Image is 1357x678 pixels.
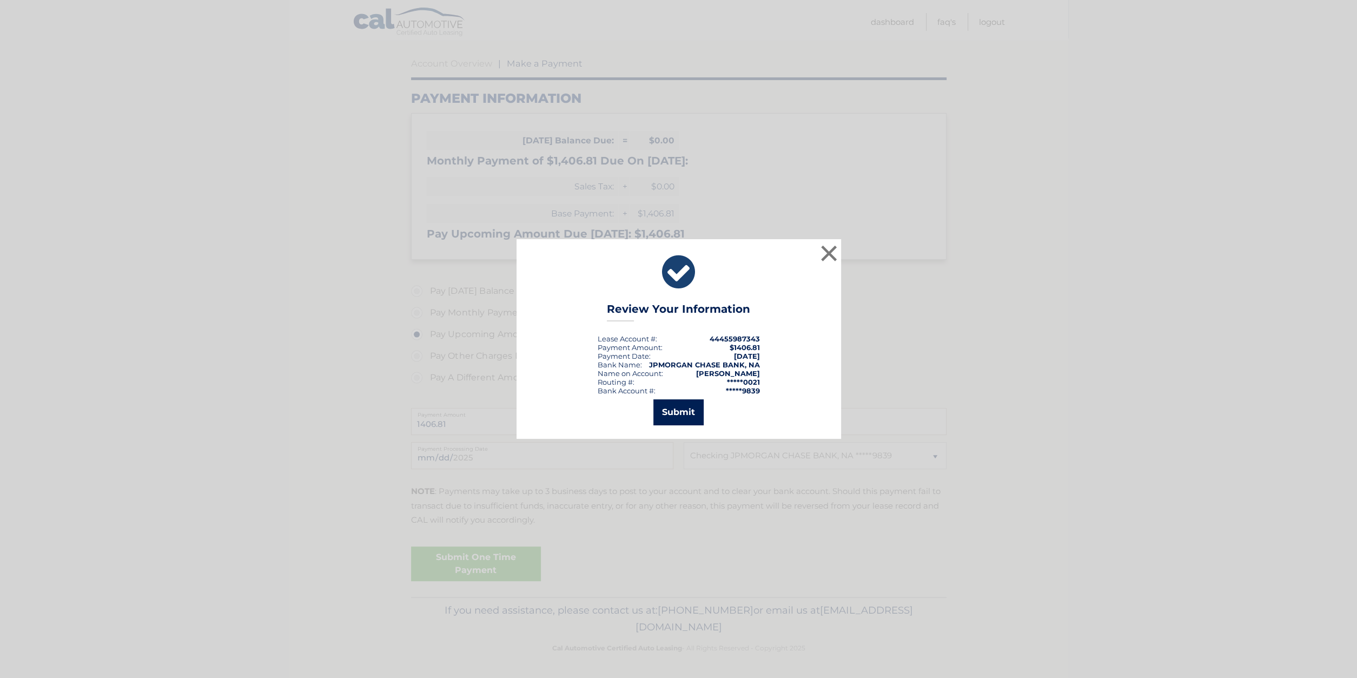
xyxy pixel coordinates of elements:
button: × [818,242,840,264]
strong: [PERSON_NAME] [696,369,760,378]
span: Payment Date [598,352,649,360]
div: Name on Account: [598,369,663,378]
span: [DATE] [734,352,760,360]
div: Bank Account #: [598,386,656,395]
div: Bank Name: [598,360,642,369]
h3: Review Your Information [607,302,750,321]
div: : [598,352,651,360]
button: Submit [653,399,704,425]
div: Routing #: [598,378,634,386]
span: $1406.81 [730,343,760,352]
div: Payment Amount: [598,343,663,352]
strong: 44455987343 [710,334,760,343]
div: Lease Account #: [598,334,657,343]
strong: JPMORGAN CHASE BANK, NA [649,360,760,369]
